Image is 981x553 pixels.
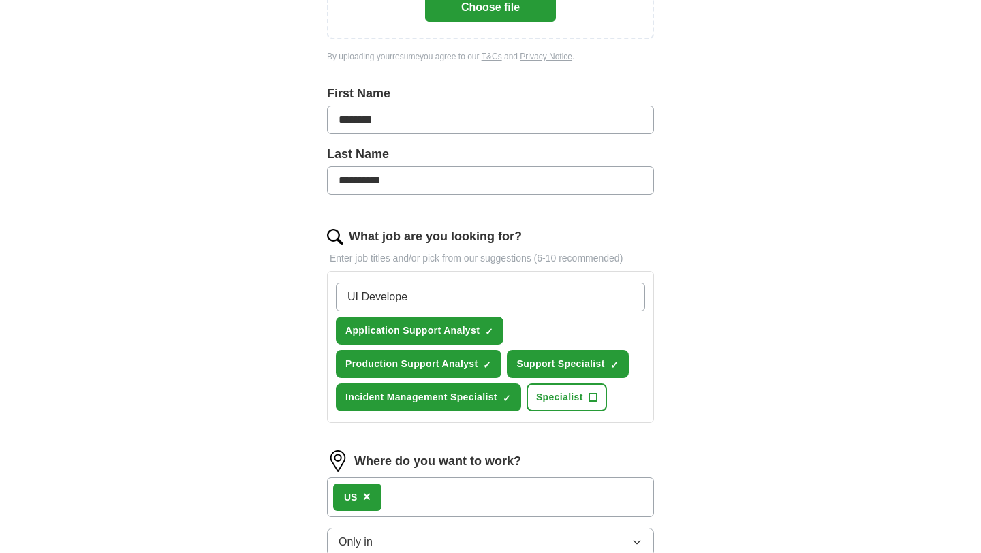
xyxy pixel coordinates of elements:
[516,357,604,371] span: Support Specialist
[485,326,493,337] span: ✓
[536,390,583,405] span: Specialist
[610,360,619,370] span: ✓
[503,393,511,404] span: ✓
[336,317,503,345] button: Application Support Analyst✓
[362,489,371,504] span: ×
[327,84,654,103] label: First Name
[362,487,371,507] button: ×
[327,50,654,63] div: By uploading your resume you agree to our and .
[507,350,628,378] button: Support Specialist✓
[349,227,522,246] label: What job are you looking for?
[520,52,572,61] a: Privacy Notice
[527,383,607,411] button: Specialist
[327,251,654,266] p: Enter job titles and/or pick from our suggestions (6-10 recommended)
[483,360,491,370] span: ✓
[336,350,501,378] button: Production Support Analyst✓
[482,52,502,61] a: T&Cs
[336,383,521,411] button: Incident Management Specialist✓
[327,450,349,472] img: location.png
[327,145,654,163] label: Last Name
[345,323,480,338] span: Application Support Analyst
[344,490,357,505] div: US
[339,534,373,550] span: Only in
[345,357,478,371] span: Production Support Analyst
[354,452,521,471] label: Where do you want to work?
[345,390,497,405] span: Incident Management Specialist
[327,229,343,245] img: search.png
[336,283,645,311] input: Type a job title and press enter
